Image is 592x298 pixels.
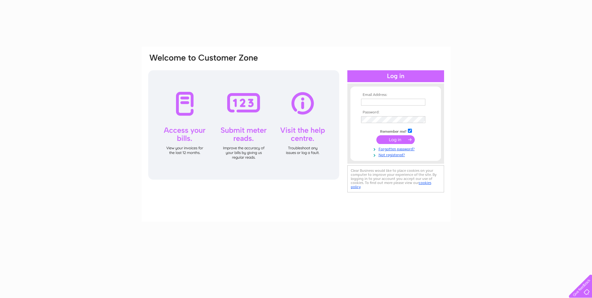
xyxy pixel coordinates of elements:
[361,151,432,157] a: Not registered?
[360,128,432,134] td: Remember me?
[347,165,444,192] div: Clear Business would like to place cookies on your computer to improve your experience of the sit...
[361,146,432,151] a: Forgotten password?
[351,181,431,189] a: cookies policy
[360,93,432,97] th: Email Address:
[376,135,415,144] input: Submit
[360,110,432,115] th: Password:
